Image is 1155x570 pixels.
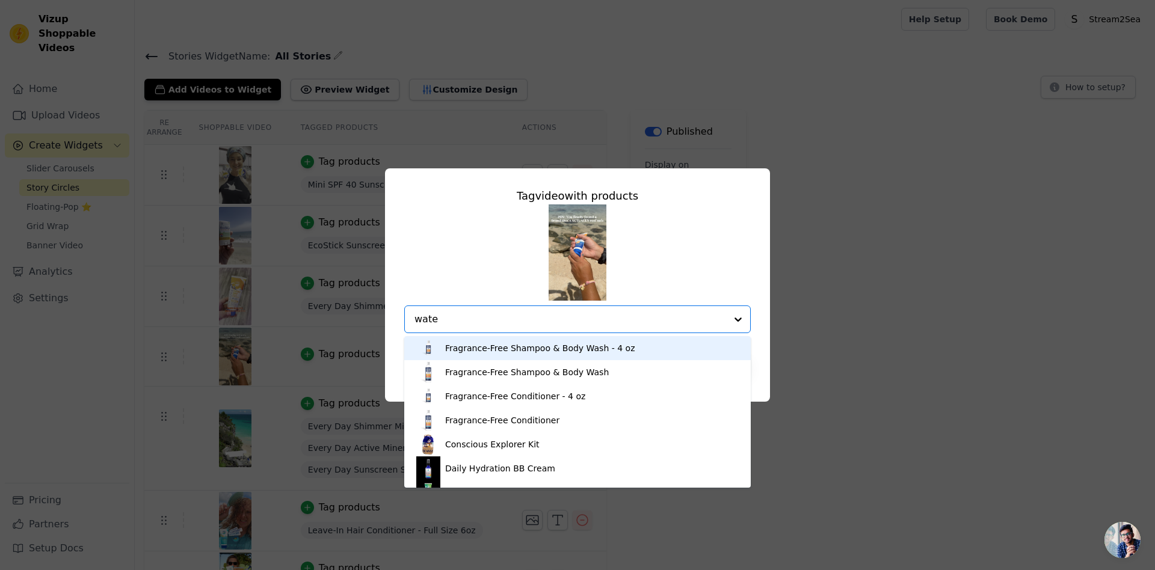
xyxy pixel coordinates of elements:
[416,408,440,432] img: product thumbnail
[1104,522,1141,558] div: Open chat
[445,462,555,474] div: Daily Hydration BB Cream
[414,312,726,326] input: Search by product title or paste product URL
[445,414,559,426] div: Fragrance-Free Conditioner
[416,480,440,504] img: product thumbnail
[549,204,606,301] img: reel-preview-f24312-2.myshopify.com-3713597364905795271_45366364925.jpeg
[416,336,440,360] img: product thumbnail
[445,366,609,378] div: Fragrance-Free Shampoo & Body Wash
[445,438,540,450] div: Conscious Explorer Kit
[416,360,440,384] img: product thumbnail
[416,456,440,480] img: product thumbnail
[416,432,440,456] img: product thumbnail
[445,486,597,498] div: Every Day Mineral Sunscreen 4 Kids
[404,188,751,204] div: Tag video with products
[416,384,440,408] img: product thumbnail
[445,390,585,402] div: Fragrance-Free Conditioner - 4 oz
[445,342,635,354] div: Fragrance-Free Shampoo & Body Wash - 4 oz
